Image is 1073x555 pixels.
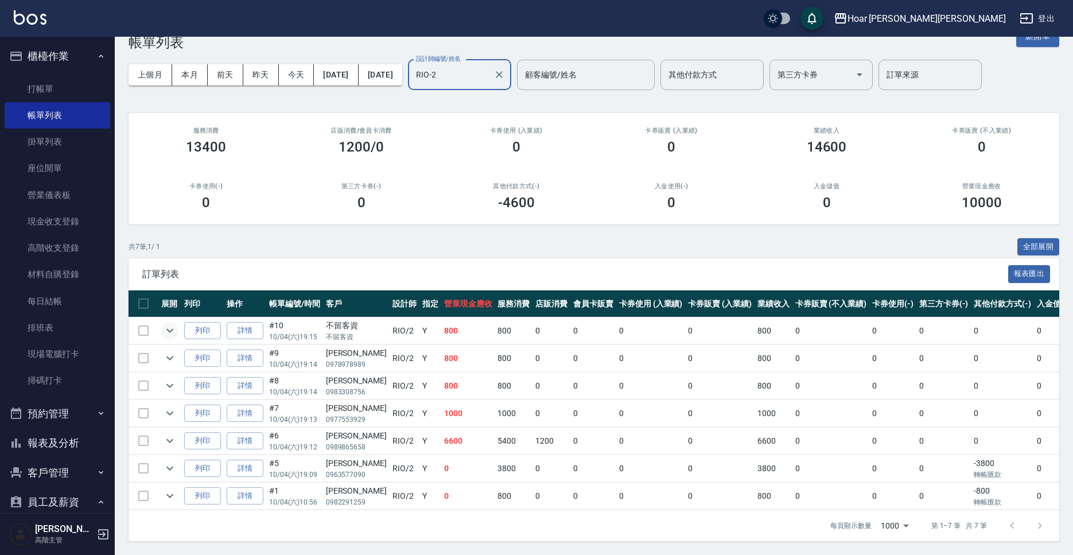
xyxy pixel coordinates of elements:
td: 0 [532,455,570,482]
td: 1000 [495,400,532,427]
th: 卡券使用(-) [869,290,916,317]
a: 帳單列表 [5,102,110,129]
th: 帳單編號/時間 [266,290,323,317]
td: 0 [685,372,755,399]
th: 會員卡販賣 [570,290,616,317]
td: -3800 [971,455,1034,482]
td: 0 [869,428,916,455]
p: 10/04 (六) 19:14 [269,359,320,370]
td: 0 [792,483,869,510]
a: 詳情 [227,377,263,395]
td: 0 [916,372,971,399]
td: 1000 [441,400,495,427]
td: 0 [916,428,971,455]
h3: 0 [823,195,831,211]
button: 登出 [1015,8,1059,29]
th: 營業現金應收 [441,290,495,317]
td: 0 [532,317,570,344]
a: 材料自購登錄 [5,261,110,288]
td: 0 [616,400,686,427]
td: 0 [685,317,755,344]
p: 0963577090 [326,469,387,480]
div: 1000 [876,510,913,541]
button: 列印 [184,350,221,367]
a: 營業儀表板 [5,182,110,208]
p: 10/04 (六) 19:09 [269,469,320,480]
td: 3800 [495,455,532,482]
h3: -4600 [498,195,535,211]
td: Y [419,317,441,344]
td: 0 [869,455,916,482]
button: 預約管理 [5,399,110,429]
td: 0 [869,345,916,372]
td: 0 [971,345,1034,372]
td: RIO /2 [390,372,419,399]
p: 10/04 (六) 19:12 [269,442,320,452]
td: 0 [570,455,616,482]
p: 共 7 筆, 1 / 1 [129,242,160,252]
a: 詳情 [227,460,263,478]
td: 5400 [495,428,532,455]
td: RIO /2 [390,317,419,344]
th: 第三方卡券(-) [916,290,971,317]
td: 0 [916,317,971,344]
button: 報表及分析 [5,428,110,458]
th: 店販消費 [532,290,570,317]
p: 0983308756 [326,387,387,397]
td: 800 [441,372,495,399]
td: 0 [792,372,869,399]
h2: 入金儲值 [763,183,890,190]
td: 0 [685,345,755,372]
td: RIO /2 [390,483,419,510]
th: 服務消費 [495,290,532,317]
th: 卡券販賣 (入業績) [685,290,755,317]
p: 10/04 (六) 10:56 [269,497,320,507]
img: Person [9,523,32,546]
a: 新開單 [1016,30,1059,41]
td: 0 [685,455,755,482]
td: #10 [266,317,323,344]
button: 櫃檯作業 [5,41,110,71]
td: 0 [792,455,869,482]
td: 0 [616,455,686,482]
button: Hoar [PERSON_NAME][PERSON_NAME] [829,7,1010,30]
th: 其他付款方式(-) [971,290,1034,317]
button: expand row [161,350,178,367]
a: 掛單列表 [5,129,110,155]
th: 展開 [158,290,181,317]
p: 不留客資 [326,332,387,342]
td: RIO /2 [390,428,419,455]
td: 0 [916,400,971,427]
div: [PERSON_NAME] [326,402,387,414]
h2: 卡券販賣 (不入業績) [918,127,1045,134]
td: 800 [755,345,792,372]
button: Open [850,65,869,84]
td: 800 [755,483,792,510]
th: 卡券販賣 (不入業績) [792,290,869,317]
button: 列印 [184,322,221,340]
h3: 10000 [962,195,1002,211]
a: 詳情 [227,487,263,505]
a: 詳情 [227,432,263,450]
td: 0 [441,455,495,482]
div: [PERSON_NAME] [326,375,387,387]
h3: 1200/0 [339,139,384,155]
p: 每頁顯示數量 [830,521,872,531]
td: 0 [916,483,971,510]
p: 0977553929 [326,414,387,425]
h3: 帳單列表 [129,34,184,51]
td: Y [419,428,441,455]
h2: 營業現金應收 [918,183,1045,190]
div: [PERSON_NAME] [326,457,387,469]
td: 800 [441,317,495,344]
th: 列印 [181,290,224,317]
button: expand row [161,432,178,449]
button: expand row [161,405,178,422]
td: Y [419,345,441,372]
a: 詳情 [227,322,263,340]
td: 0 [685,428,755,455]
td: 0 [616,483,686,510]
p: 0982291259 [326,497,387,507]
td: RIO /2 [390,455,419,482]
button: 列印 [184,487,221,505]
